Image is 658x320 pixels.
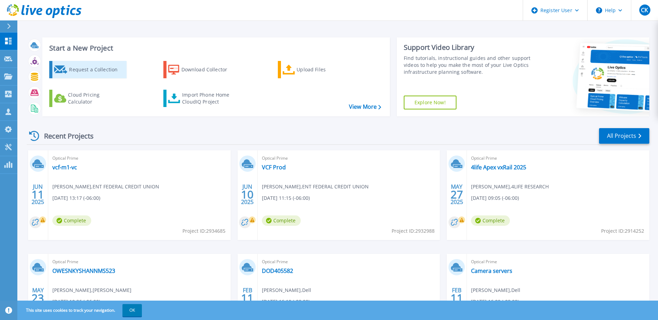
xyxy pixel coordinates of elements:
span: 23 [32,295,44,301]
span: [PERSON_NAME] , Dell [262,286,311,294]
span: [PERSON_NAME] , [PERSON_NAME] [52,286,131,294]
span: Optical Prime [471,258,645,266]
div: Request a Collection [69,63,125,77]
div: Import Phone Home CloudIQ Project [182,91,236,105]
span: [DATE] 10:26 (-06:00) [52,298,100,305]
div: MAY 2025 [450,182,463,207]
div: Download Collector [181,63,237,77]
h3: Start a New Project [49,44,381,52]
span: [DATE] 11:15 (-06:00) [262,194,310,202]
a: 4life Apex vxRail 2025 [471,164,526,171]
a: OWESNKYSHANNMS523 [52,267,115,274]
span: Complete [52,215,91,226]
span: Complete [262,215,301,226]
span: 11 [241,295,254,301]
div: FEB 2025 [450,285,463,311]
span: This site uses cookies to track your navigation. [19,304,142,317]
span: [PERSON_NAME] , 4LIFE RESEARCH [471,183,549,190]
span: [DATE] 16:10 (-08:00) [262,298,310,305]
span: CK [641,7,648,13]
div: JUN 2025 [241,182,254,207]
span: 11 [451,295,463,301]
span: Optical Prime [52,154,227,162]
div: FEB 2025 [241,285,254,311]
div: Support Video Library [404,43,532,52]
span: 27 [451,192,463,197]
a: View More [349,104,381,110]
span: Complete [471,215,510,226]
a: Download Collector [163,61,241,78]
span: [PERSON_NAME] , Dell [471,286,520,294]
span: [DATE] 13:17 (-06:00) [52,194,100,202]
span: Optical Prime [471,154,645,162]
span: Optical Prime [262,154,436,162]
div: JUN 2025 [31,182,44,207]
span: 11 [32,192,44,197]
div: MAY 2025 [31,285,44,311]
a: Camera servers [471,267,512,274]
div: Find tutorials, instructional guides and other support videos to help you make the most of your L... [404,55,532,75]
div: Upload Files [297,63,352,77]
a: vcf-m1-vc [52,164,77,171]
span: Project ID: 2934685 [182,227,225,235]
span: Optical Prime [52,258,227,266]
a: DOD405582 [262,267,293,274]
a: Explore Now! [404,96,456,109]
a: Cloud Pricing Calculator [49,90,127,107]
div: Cloud Pricing Calculator [68,91,123,105]
span: Project ID: 2932988 [392,227,435,235]
a: All Projects [599,128,649,144]
a: Request a Collection [49,61,127,78]
span: [DATE] 09:05 (-06:00) [471,194,519,202]
div: Recent Projects [27,127,103,144]
a: Upload Files [278,61,355,78]
span: Optical Prime [262,258,436,266]
span: Project ID: 2914252 [601,227,644,235]
span: [PERSON_NAME] , ENT FEDERAL CREDIT UNION [262,183,369,190]
button: OK [122,304,142,317]
a: VCF Prod [262,164,286,171]
span: [PERSON_NAME] , ENT FEDERAL CREDIT UNION [52,183,159,190]
span: 10 [241,192,254,197]
span: [DATE] 16:09 (-08:00) [471,298,519,305]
